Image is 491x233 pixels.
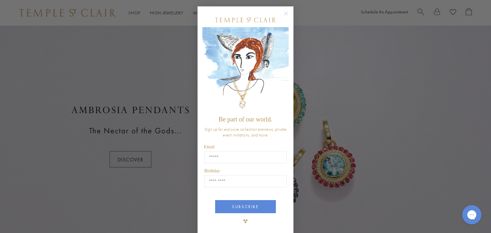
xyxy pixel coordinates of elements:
[204,168,220,173] span: Birthday
[202,27,289,113] img: c4a9eb12-d91a-4d4a-8ee0-386386f4f338.jpeg
[205,126,286,138] span: Sign up for exclusive collection previews, private event invitations, and more.
[215,200,276,213] button: SUBSCRIBE
[239,215,252,228] img: TSC
[204,144,214,149] span: Email
[215,18,276,22] img: Temple St. Clair
[219,116,272,123] span: Be part of our world.
[204,151,287,163] input: Email
[285,13,293,21] button: Close dialog
[459,203,485,227] iframe: Gorgias live chat messenger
